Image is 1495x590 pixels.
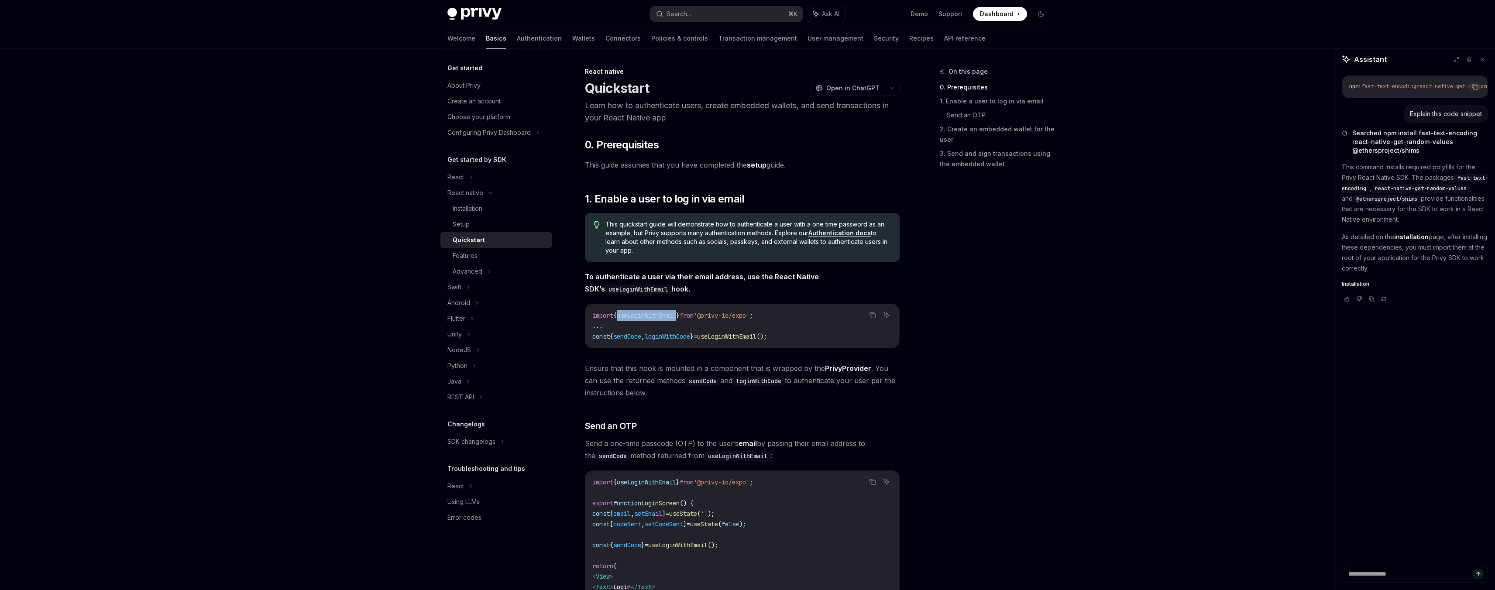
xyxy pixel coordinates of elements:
[1375,185,1467,192] span: react-native-get-random-values
[613,520,641,528] span: codeSent
[667,9,691,19] div: Search...
[940,94,1055,108] a: 1. Enable a user to log in via email
[447,345,471,355] div: NodeJS
[651,28,708,49] a: Policies & controls
[447,63,482,73] h5: Get started
[973,7,1027,21] a: Dashboard
[980,10,1014,18] span: Dashboard
[440,109,552,125] a: Choose your platform
[447,8,502,20] img: dark logo
[440,510,552,525] a: Error codes
[810,81,885,96] button: Open in ChatGPT
[610,510,613,518] span: [
[447,360,467,371] div: Python
[447,512,481,523] div: Error codes
[617,312,676,319] span: useLoginWithEmail
[645,541,648,549] span: =
[940,80,1055,94] a: 0. Prerequisites
[1410,110,1482,118] div: Explain this code snippet
[1342,162,1488,225] p: This command installs required polyfills for the Privy React Native SDK. The packages , , and pro...
[453,266,482,277] div: Advanced
[808,28,863,49] a: User management
[585,159,900,171] span: This guide assumes that you have completed the guide.
[447,127,531,138] div: Configuring Privy Dashboard
[613,510,631,518] span: email
[697,333,756,340] span: useLoginWithEmail
[610,333,613,340] span: {
[592,520,610,528] span: const
[1342,175,1488,192] span: fast-text-encoding
[690,520,718,528] span: useState
[594,221,600,229] svg: Tip
[631,510,634,518] span: ,
[807,6,845,22] button: Ask AI
[683,520,687,528] span: ]
[440,78,552,93] a: About Privy
[739,439,757,448] strong: email
[718,28,797,49] a: Transaction management
[676,478,680,486] span: }
[940,122,1055,147] a: 2. Create an embedded wallet for the user
[634,510,662,518] span: setEmail
[680,499,694,507] span: () {
[705,451,771,461] code: useLoginWithEmail
[944,28,986,49] a: API reference
[585,80,650,96] h1: Quickstart
[747,161,766,170] a: setup
[650,6,803,22] button: Search...⌘K
[447,329,462,340] div: Unity
[585,362,900,399] span: Ensure that this hook is mounted in a component that is wrapped by the . You can use the returned...
[592,312,613,319] span: import
[613,562,617,570] span: (
[453,219,470,230] div: Setup
[1349,83,1358,90] span: npm
[722,520,739,528] span: false
[874,28,899,49] a: Security
[708,510,715,518] span: );
[708,541,718,549] span: ();
[1342,129,1488,155] button: Searched npm install fast-text-encoding react-native-get-random-values @ethersproject/shims
[822,10,839,18] span: Ask AI
[938,10,962,18] a: Support
[825,364,871,373] a: PrivyProvider
[687,520,690,528] span: =
[447,28,475,49] a: Welcome
[592,541,610,549] span: const
[666,510,669,518] span: =
[585,138,659,152] span: 0. Prerequisites
[447,282,461,292] div: Swift
[592,573,596,580] span: <
[453,250,478,261] div: Features
[1342,232,1488,274] p: As detailed on the page, after installing these dependencies, you must import them at the root of...
[641,520,645,528] span: ,
[613,312,617,319] span: {
[669,510,697,518] span: useState
[440,201,552,216] a: Installation
[909,28,934,49] a: Recipes
[585,272,819,293] strong: To authenticate a user via their email address, use the React Native SDK’s hook.
[447,298,470,308] div: Android
[881,476,892,487] button: Ask AI
[595,451,630,461] code: sendCode
[447,463,525,474] h5: Troubleshooting and tips
[617,478,676,486] span: useLoginWithEmail
[592,499,613,507] span: export
[881,309,892,321] button: Ask AI
[610,573,613,580] span: >
[453,235,485,245] div: Quickstart
[447,419,485,429] h5: Changelogs
[447,436,495,447] div: SDK changelogs
[826,84,880,93] span: Open in ChatGPT
[447,188,483,198] div: React native
[605,220,890,255] span: This quickstart guide will demonstrate how to authenticate a user with a one time password as an ...
[447,154,506,165] h5: Get started by SDK
[610,541,613,549] span: {
[453,203,482,214] div: Installation
[680,478,694,486] span: from
[585,192,744,206] span: 1. Enable a user to log in via email
[585,437,900,462] span: Send a one-time passcode (OTP) to the user’s by passing their email address to the method returne...
[613,541,641,549] span: sendCode
[605,285,671,294] code: useLoginWithEmail
[440,93,552,109] a: Create an account
[1361,83,1416,90] span: fast-text-encoding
